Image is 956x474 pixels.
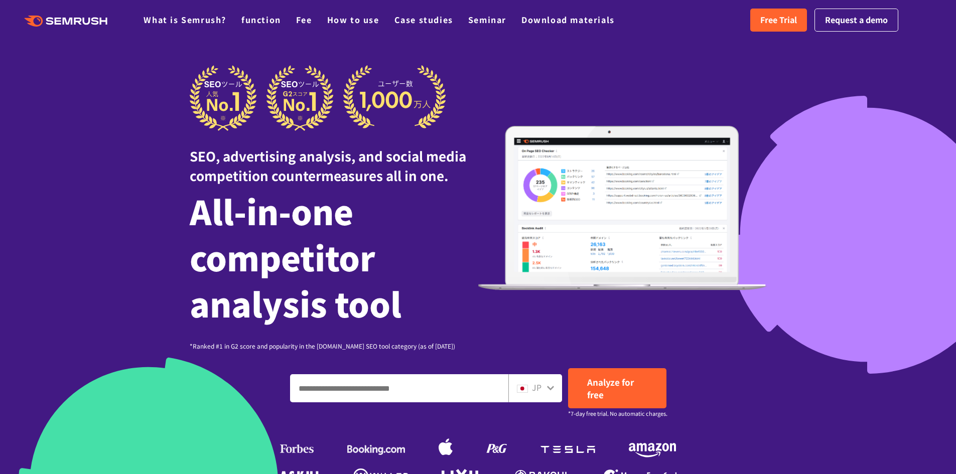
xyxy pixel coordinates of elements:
[291,375,508,402] input: Enter a domain, keyword or URL
[190,187,353,235] font: All-in-one
[532,381,541,393] font: JP
[190,342,455,350] font: *Ranked #1 in G2 score and popularity in the [DOMAIN_NAME] SEO tool category (as of [DATE])
[144,14,226,26] a: What is Semrush?
[190,146,466,185] font: SEO, advertising analysis, and social media competition countermeasures all in one.
[587,376,634,401] font: Analyze for free
[521,14,615,26] a: Download materials
[468,14,506,26] a: Seminar
[825,14,888,26] font: Request a demo
[190,233,401,327] font: competitor analysis tool
[568,368,666,408] a: Analyze for free
[296,14,312,26] a: Fee
[750,9,807,32] a: Free Trial
[760,14,797,26] font: Free Trial
[394,14,453,26] a: Case studies
[568,409,667,417] font: *7-day free trial. No automatic charges.
[327,14,379,26] a: How to use
[814,9,898,32] a: Request a demo
[241,14,281,26] a: function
